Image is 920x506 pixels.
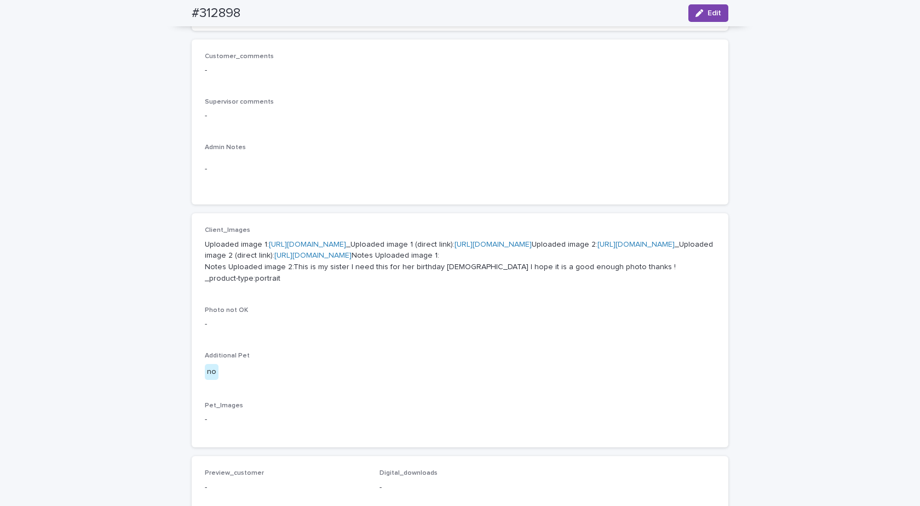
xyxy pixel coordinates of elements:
span: Digital_downloads [380,470,438,476]
p: Uploaded image 1: _Uploaded image 1 (direct link): Uploaded image 2: _Uploaded image 2 (direct li... [205,239,715,285]
a: [URL][DOMAIN_NAME] [269,241,346,248]
a: [URL][DOMAIN_NAME] [455,241,532,248]
span: Admin Notes [205,144,246,151]
p: - [205,319,715,330]
p: - [205,110,715,122]
span: Supervisor comments [205,99,274,105]
p: - [205,414,715,425]
p: - [205,163,715,175]
a: [URL][DOMAIN_NAME] [274,252,352,259]
span: Additional Pet [205,353,250,359]
span: Pet_Images [205,402,243,409]
div: no [205,364,219,380]
p: - [380,482,541,493]
p: - [205,65,715,76]
span: Client_Images [205,227,250,234]
span: Preview_customer [205,470,264,476]
span: Photo not OK [205,307,248,314]
a: [URL][DOMAIN_NAME] [597,241,675,248]
h2: #312898 [192,5,240,21]
button: Edit [688,4,728,22]
span: Customer_comments [205,53,274,60]
span: Edit [708,9,721,17]
p: - [205,482,366,493]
